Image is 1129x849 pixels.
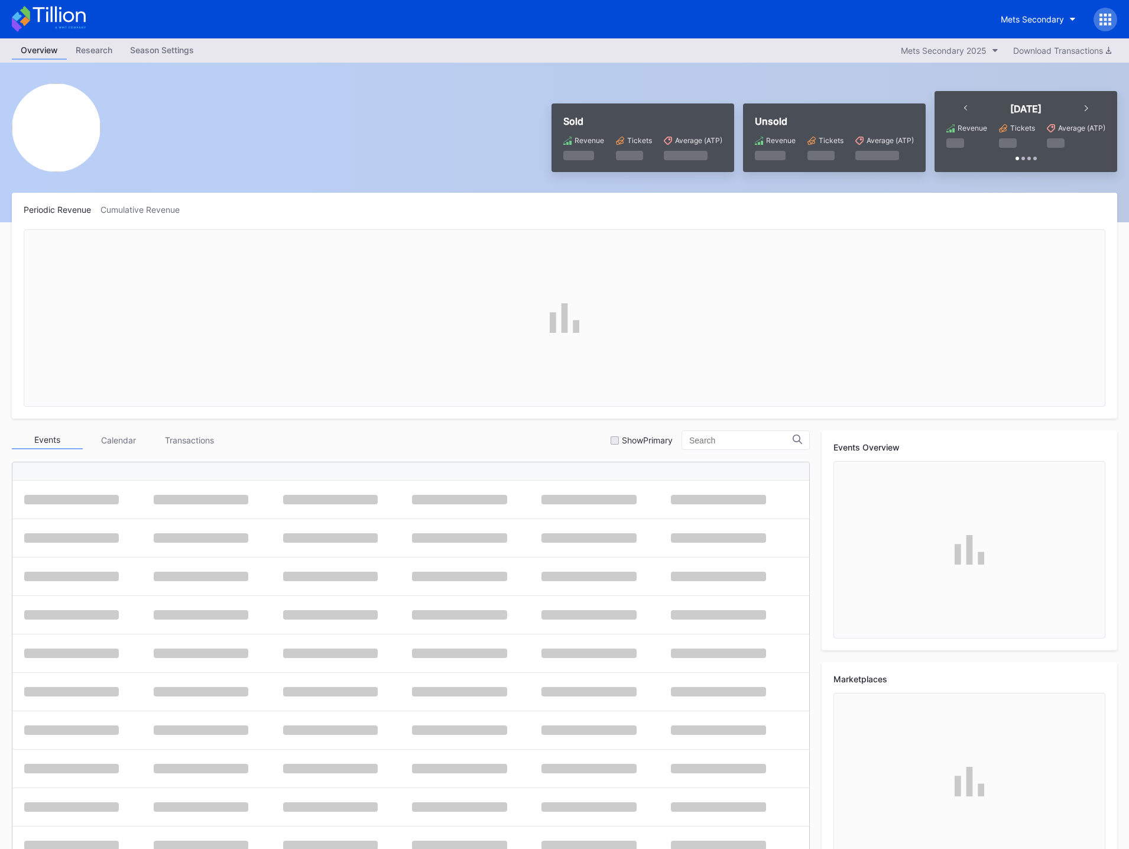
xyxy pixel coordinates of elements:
[12,431,83,449] div: Events
[12,41,67,60] a: Overview
[563,115,722,127] div: Sold
[67,41,121,59] div: Research
[1007,43,1117,59] button: Download Transactions
[627,136,652,145] div: Tickets
[1001,14,1064,24] div: Mets Secondary
[755,115,914,127] div: Unsold
[622,435,673,445] div: Show Primary
[689,436,793,445] input: Search
[895,43,1004,59] button: Mets Secondary 2025
[1013,46,1111,56] div: Download Transactions
[819,136,843,145] div: Tickets
[100,205,189,215] div: Cumulative Revenue
[83,431,154,449] div: Calendar
[675,136,722,145] div: Average (ATP)
[1058,124,1105,132] div: Average (ATP)
[766,136,796,145] div: Revenue
[1010,124,1035,132] div: Tickets
[992,8,1085,30] button: Mets Secondary
[1010,103,1042,115] div: [DATE]
[833,442,1105,452] div: Events Overview
[833,674,1105,684] div: Marketplaces
[575,136,604,145] div: Revenue
[958,124,987,132] div: Revenue
[24,205,100,215] div: Periodic Revenue
[867,136,914,145] div: Average (ATP)
[901,46,987,56] div: Mets Secondary 2025
[154,431,225,449] div: Transactions
[121,41,203,59] div: Season Settings
[67,41,121,60] a: Research
[121,41,203,60] a: Season Settings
